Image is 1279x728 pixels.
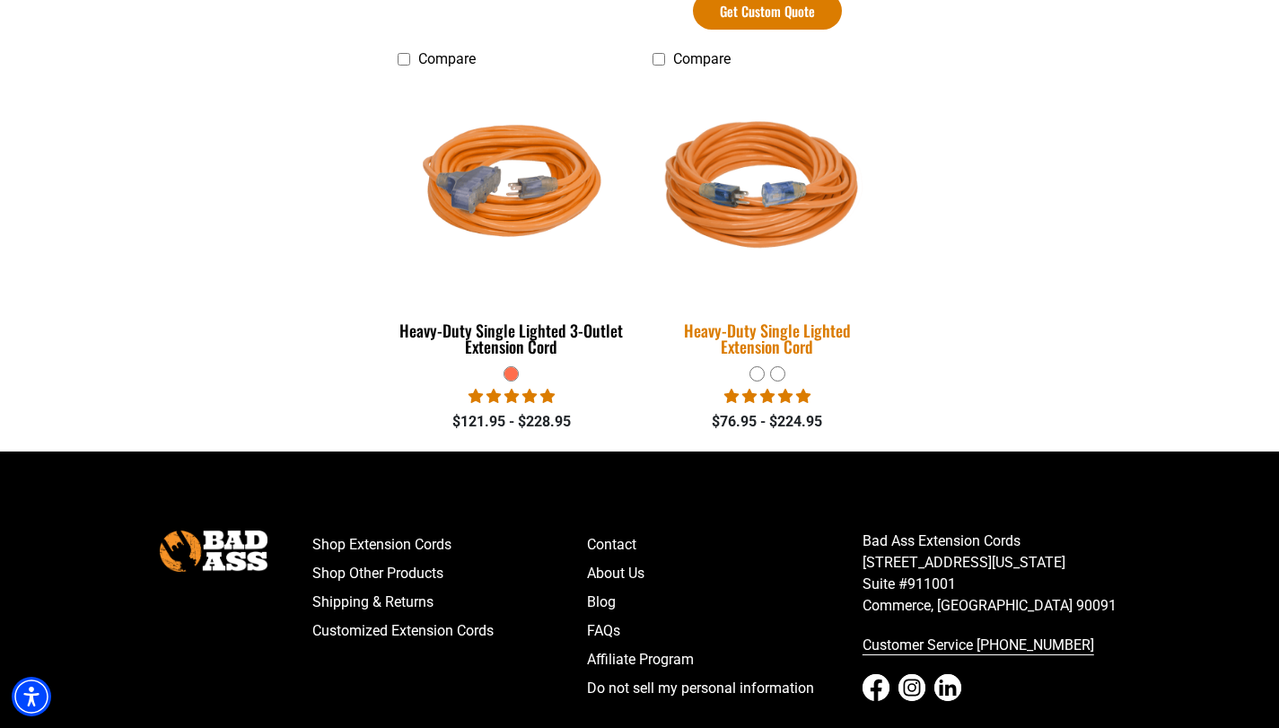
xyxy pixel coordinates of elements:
[642,74,893,303] img: orange
[587,588,863,617] a: Blog
[653,76,881,365] a: orange Heavy-Duty Single Lighted Extension Cord
[587,531,863,559] a: Contact
[398,76,626,365] a: orange Heavy-Duty Single Lighted 3-Outlet Extension Cord
[312,588,588,617] a: Shipping & Returns
[312,617,588,645] a: Customized Extension Cords
[398,411,626,433] div: $121.95 - $228.95
[587,674,863,703] a: Do not sell my personal information
[12,677,51,716] div: Accessibility Menu
[399,85,625,292] img: orange
[653,411,881,433] div: $76.95 - $224.95
[587,617,863,645] a: FAQs
[312,559,588,588] a: Shop Other Products
[934,674,961,701] a: LinkedIn - open in a new tab
[160,531,267,571] img: Bad Ass Extension Cords
[724,388,810,405] span: 5.00 stars
[312,531,588,559] a: Shop Extension Cords
[587,645,863,674] a: Affiliate Program
[863,674,889,701] a: Facebook - open in a new tab
[398,322,626,355] div: Heavy-Duty Single Lighted 3-Outlet Extension Cord
[673,50,731,67] span: Compare
[653,322,881,355] div: Heavy-Duty Single Lighted Extension Cord
[469,388,555,405] span: 5.00 stars
[863,531,1138,617] p: Bad Ass Extension Cords [STREET_ADDRESS][US_STATE] Suite #911001 Commerce, [GEOGRAPHIC_DATA] 90091
[418,50,476,67] span: Compare
[587,559,863,588] a: About Us
[898,674,925,701] a: Instagram - open in a new tab
[863,631,1138,660] a: call 833-674-1699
